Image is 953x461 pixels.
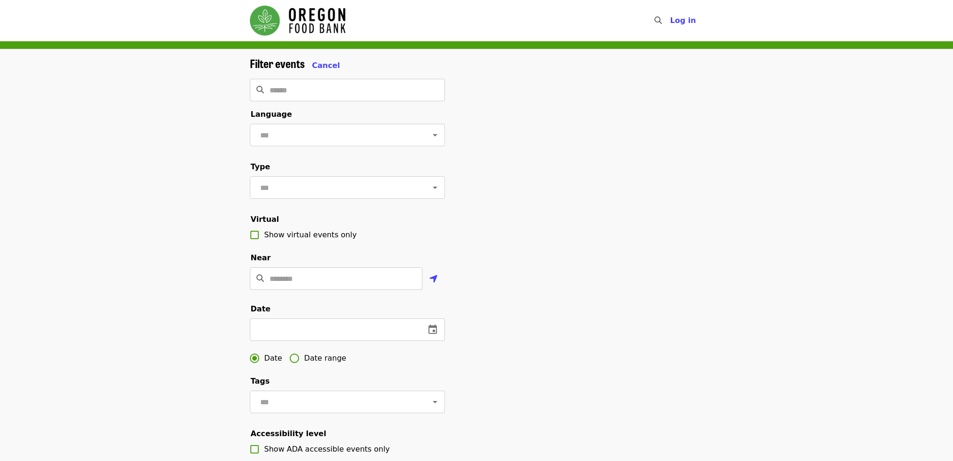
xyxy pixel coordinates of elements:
[264,445,390,453] span: Show ADA accessible events only
[250,55,305,71] span: Filter events
[428,181,442,194] button: Open
[422,268,445,291] button: Use my location
[251,215,279,224] span: Virtual
[662,11,703,30] button: Log in
[251,162,270,171] span: Type
[654,16,661,25] i: search icon
[256,274,264,283] i: search icon
[251,253,271,262] span: Near
[270,79,445,101] input: Search
[251,110,292,119] span: Language
[312,60,340,71] button: Cancel
[270,267,422,290] input: Location
[251,377,270,385] span: Tags
[251,429,326,438] span: Accessibility level
[264,230,357,239] span: Show virtual events only
[256,85,264,94] i: search icon
[429,273,438,285] i: location-arrow icon
[250,6,345,36] img: Oregon Food Bank - Home
[264,353,282,364] span: Date
[667,9,675,32] input: Search
[312,61,340,70] span: Cancel
[428,395,442,408] button: Open
[304,353,346,364] span: Date range
[670,16,696,25] span: Log in
[421,318,444,341] button: change date
[251,304,271,313] span: Date
[428,128,442,142] button: Open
